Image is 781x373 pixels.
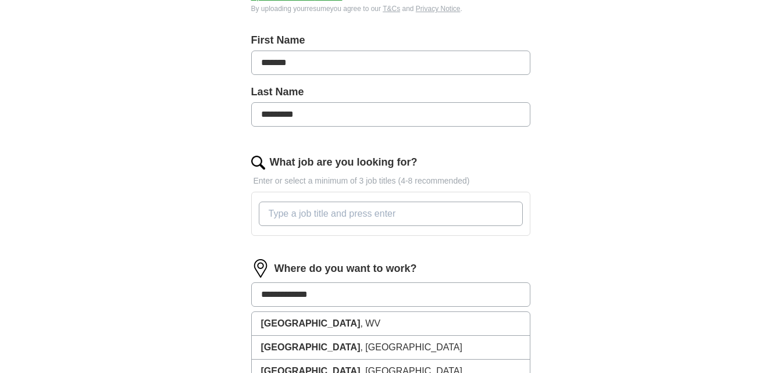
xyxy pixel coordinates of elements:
strong: [GEOGRAPHIC_DATA] [261,342,361,352]
label: Last Name [251,84,530,100]
strong: [GEOGRAPHIC_DATA] [261,318,361,328]
a: Privacy Notice [416,5,461,13]
label: First Name [251,33,530,48]
label: What job are you looking for? [270,155,418,170]
img: search.png [251,156,265,170]
input: Type a job title and press enter [259,202,523,226]
p: Enter or select a minimum of 3 job titles (4-8 recommended) [251,175,530,187]
label: Where do you want to work? [274,261,417,277]
div: By uploading your resume you agree to our and . [251,3,530,14]
li: , [GEOGRAPHIC_DATA] [252,336,530,360]
li: , WV [252,312,530,336]
img: location.png [251,259,270,278]
a: T&Cs [383,5,400,13]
